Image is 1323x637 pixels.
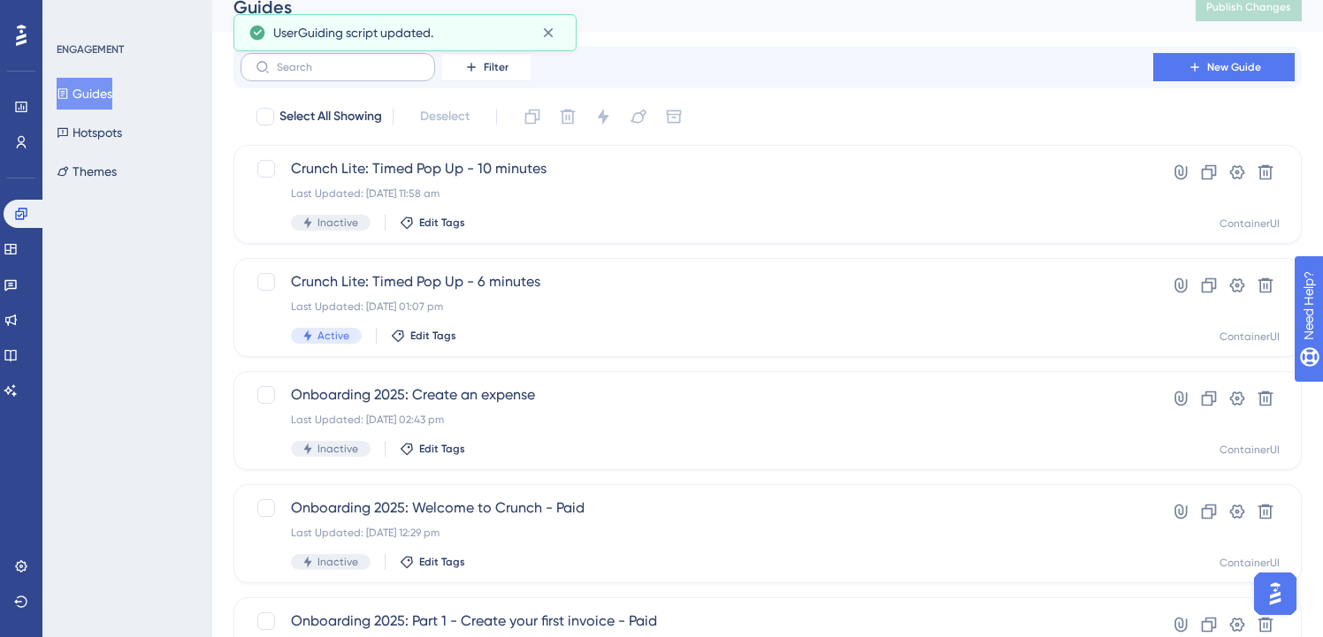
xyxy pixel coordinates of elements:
div: Last Updated: [DATE] 02:43 pm [291,413,1103,427]
button: Edit Tags [400,555,465,569]
button: Deselect [404,101,486,133]
span: Select All Showing [279,106,382,127]
span: Need Help? [42,4,111,26]
span: Edit Tags [419,555,465,569]
span: Filter [484,60,509,74]
button: Edit Tags [400,216,465,230]
div: Last Updated: [DATE] 01:07 pm [291,300,1103,314]
span: Crunch Lite: Timed Pop Up - 10 minutes [291,158,1103,179]
button: New Guide [1153,53,1295,81]
span: Inactive [317,216,358,230]
span: Inactive [317,555,358,569]
button: Themes [57,155,117,187]
button: Filter [442,53,531,81]
div: Last Updated: [DATE] 12:29 pm [291,526,1103,540]
span: UserGuiding script updated. [273,22,433,43]
span: Crunch Lite: Timed Pop Up - 6 minutes [291,271,1103,292]
span: New Guide [1207,60,1261,74]
div: Last Updated: [DATE] 11:58 am [291,186,1103,201]
span: Deselect [420,106,470,127]
div: ContainerUI [1220,443,1280,457]
span: Edit Tags [419,216,465,230]
span: Onboarding 2025: Create an expense [291,384,1103,406]
input: Search [277,61,420,73]
div: ContainerUI [1220,556,1280,570]
div: ContainerUI [1220,216,1280,231]
div: ContainerUI [1220,330,1280,344]
button: Edit Tags [391,329,456,343]
span: Onboarding 2025: Part 1 - Create your first invoice - Paid [291,610,1103,632]
span: Inactive [317,442,358,456]
button: Hotspots [57,117,122,148]
button: Edit Tags [400,442,465,456]
iframe: UserGuiding AI Assistant Launcher [1249,567,1302,620]
span: Active [317,329,349,343]
button: Guides [57,78,112,110]
div: ENGAGEMENT [57,42,124,57]
span: Onboarding 2025: Welcome to Crunch - Paid [291,497,1103,519]
span: Edit Tags [410,329,456,343]
span: Edit Tags [419,442,465,456]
